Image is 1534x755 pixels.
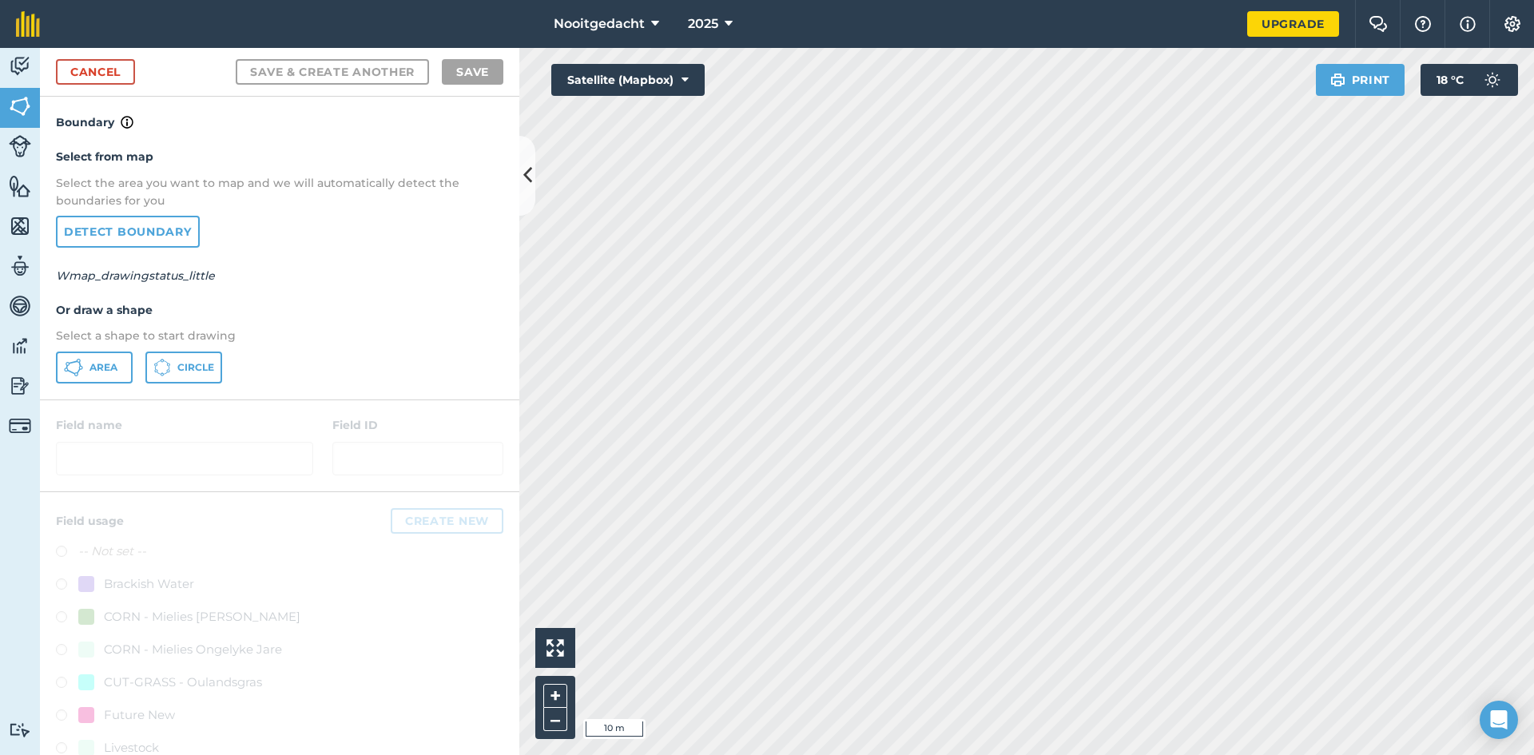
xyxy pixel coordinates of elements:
div: Open Intercom Messenger [1480,701,1518,739]
h4: Select from map [56,148,503,165]
span: 2025 [688,14,718,34]
em: Wmap_drawingstatus_little [56,268,215,283]
button: Save & Create Another [236,59,429,85]
img: svg+xml;base64,PD94bWwgdmVyc2lvbj0iMS4wIiBlbmNvZGluZz0idXRmLTgiPz4KPCEtLSBHZW5lcmF0b3I6IEFkb2JlIE... [9,54,31,78]
button: – [543,708,567,731]
button: 18 °C [1421,64,1518,96]
img: svg+xml;base64,PD94bWwgdmVyc2lvbj0iMS4wIiBlbmNvZGluZz0idXRmLTgiPz4KPCEtLSBHZW5lcmF0b3I6IEFkb2JlIE... [9,374,31,398]
img: svg+xml;base64,PHN2ZyB4bWxucz0iaHR0cDovL3d3dy53My5vcmcvMjAwMC9zdmciIHdpZHRoPSI1NiIgaGVpZ2h0PSI2MC... [9,94,31,118]
img: fieldmargin Logo [16,11,40,37]
img: A cog icon [1503,16,1522,32]
h4: Or draw a shape [56,301,503,319]
img: svg+xml;base64,PHN2ZyB4bWxucz0iaHR0cDovL3d3dy53My5vcmcvMjAwMC9zdmciIHdpZHRoPSIxNyIgaGVpZ2h0PSIxNy... [1460,14,1476,34]
a: Detect boundary [56,216,200,248]
button: Circle [145,352,222,383]
span: 18 ° C [1437,64,1464,96]
img: svg+xml;base64,PD94bWwgdmVyc2lvbj0iMS4wIiBlbmNvZGluZz0idXRmLTgiPz4KPCEtLSBHZW5lcmF0b3I6IEFkb2JlIE... [9,135,31,157]
img: svg+xml;base64,PHN2ZyB4bWxucz0iaHR0cDovL3d3dy53My5vcmcvMjAwMC9zdmciIHdpZHRoPSIxOSIgaGVpZ2h0PSIyNC... [1330,70,1345,89]
span: Nooitgedacht [554,14,645,34]
img: svg+xml;base64,PD94bWwgdmVyc2lvbj0iMS4wIiBlbmNvZGluZz0idXRmLTgiPz4KPCEtLSBHZW5lcmF0b3I6IEFkb2JlIE... [9,254,31,278]
img: svg+xml;base64,PHN2ZyB4bWxucz0iaHR0cDovL3d3dy53My5vcmcvMjAwMC9zdmciIHdpZHRoPSIxNyIgaGVpZ2h0PSIxNy... [121,113,133,132]
span: Circle [177,361,214,374]
img: A question mark icon [1413,16,1433,32]
img: svg+xml;base64,PHN2ZyB4bWxucz0iaHR0cDovL3d3dy53My5vcmcvMjAwMC9zdmciIHdpZHRoPSI1NiIgaGVpZ2h0PSI2MC... [9,174,31,198]
button: + [543,684,567,708]
a: Cancel [56,59,135,85]
img: Two speech bubbles overlapping with the left bubble in the forefront [1369,16,1388,32]
button: Satellite (Mapbox) [551,64,705,96]
img: svg+xml;base64,PD94bWwgdmVyc2lvbj0iMS4wIiBlbmNvZGluZz0idXRmLTgiPz4KPCEtLSBHZW5lcmF0b3I6IEFkb2JlIE... [1476,64,1508,96]
button: Area [56,352,133,383]
img: svg+xml;base64,PD94bWwgdmVyc2lvbj0iMS4wIiBlbmNvZGluZz0idXRmLTgiPz4KPCEtLSBHZW5lcmF0b3I6IEFkb2JlIE... [9,334,31,358]
p: Select the area you want to map and we will automatically detect the boundaries for you [56,174,503,210]
img: svg+xml;base64,PHN2ZyB4bWxucz0iaHR0cDovL3d3dy53My5vcmcvMjAwMC9zdmciIHdpZHRoPSI1NiIgaGVpZ2h0PSI2MC... [9,214,31,238]
p: Select a shape to start drawing [56,327,503,344]
img: svg+xml;base64,PD94bWwgdmVyc2lvbj0iMS4wIiBlbmNvZGluZz0idXRmLTgiPz4KPCEtLSBHZW5lcmF0b3I6IEFkb2JlIE... [9,294,31,318]
img: svg+xml;base64,PD94bWwgdmVyc2lvbj0iMS4wIiBlbmNvZGluZz0idXRmLTgiPz4KPCEtLSBHZW5lcmF0b3I6IEFkb2JlIE... [9,415,31,437]
img: Four arrows, one pointing top left, one top right, one bottom right and the last bottom left [546,639,564,657]
img: svg+xml;base64,PD94bWwgdmVyc2lvbj0iMS4wIiBlbmNvZGluZz0idXRmLTgiPz4KPCEtLSBHZW5lcmF0b3I6IEFkb2JlIE... [9,722,31,737]
h4: Boundary [40,97,519,132]
a: Upgrade [1247,11,1339,37]
button: Print [1316,64,1405,96]
button: Save [442,59,503,85]
span: Area [89,361,117,374]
